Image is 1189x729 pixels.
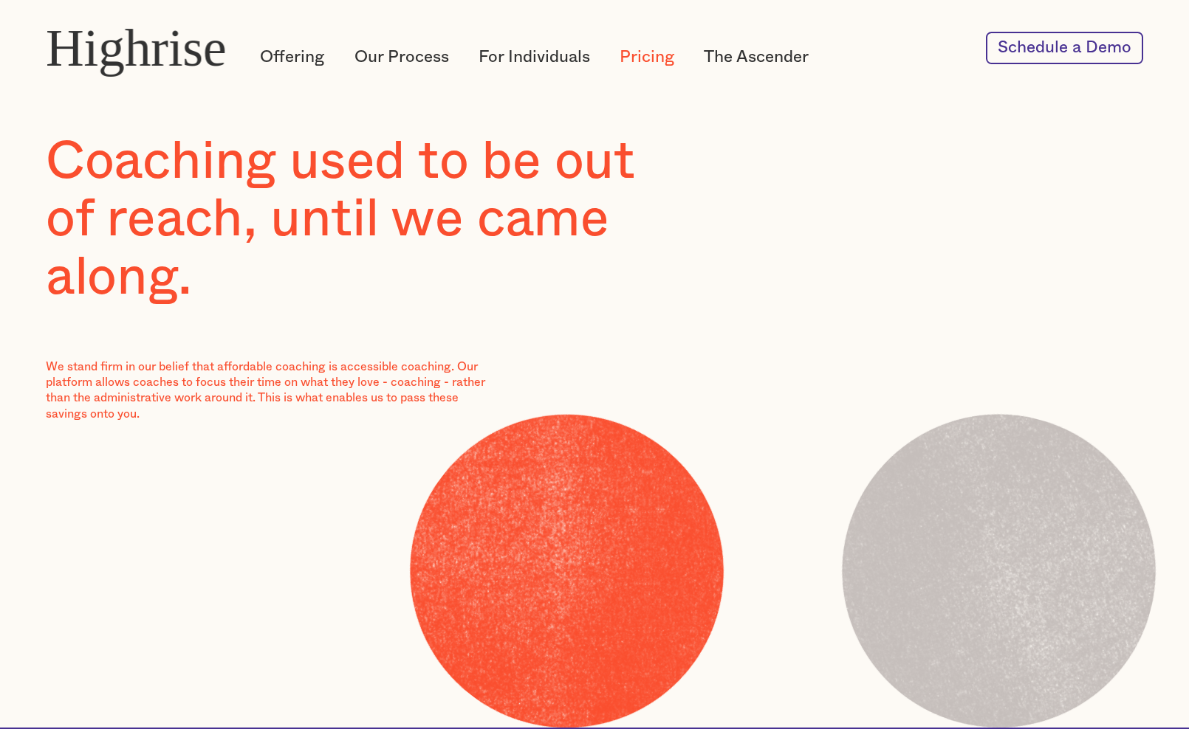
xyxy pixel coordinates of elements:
[260,46,324,69] a: Offering
[986,32,1143,64] a: Schedule a Demo
[620,46,674,69] a: Pricing
[354,46,449,69] a: Our Process
[704,46,809,69] a: The Ascender
[479,46,590,69] a: For Individuals
[46,19,227,77] a: Highrise
[46,359,498,423] p: We stand firm in our belief that affordable coaching is accessible coaching. Our platform allows ...
[46,133,688,308] h1: Coaching used to be out of reach, until we came along.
